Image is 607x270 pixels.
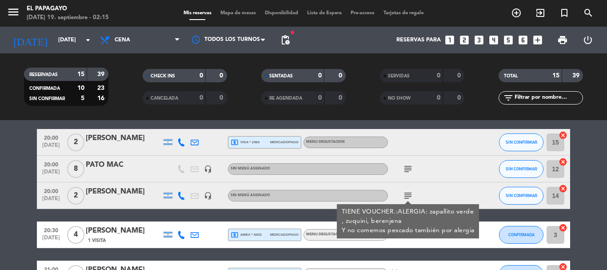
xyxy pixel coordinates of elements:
span: SIN CONFIRMAR [506,140,537,145]
i: looks_two [459,34,470,46]
div: PATO MAC [86,159,161,171]
i: headset_mic [204,165,212,173]
span: CHECK INS [151,74,175,78]
i: turned_in_not [559,8,570,18]
span: 2 [67,187,84,205]
span: print [557,35,568,45]
i: add_circle_outline [511,8,522,18]
span: Disponibilidad [260,11,303,16]
span: CONFIRMADA [29,86,60,91]
span: [DATE] [40,142,62,153]
strong: 16 [97,95,106,101]
i: cancel [559,184,567,193]
i: looks_3 [473,34,485,46]
i: looks_6 [517,34,529,46]
span: 4 [67,226,84,244]
i: power_settings_new [583,35,593,45]
strong: 0 [339,73,344,79]
strong: 5 [81,95,84,101]
span: Lista de Espera [303,11,346,16]
span: Sin menú asignado [231,167,270,170]
strong: 10 [77,85,84,91]
span: 20:00 [40,132,62,142]
span: CONFIRMADA [508,232,535,237]
span: 20:00 [40,159,62,169]
input: Filtrar por nombre... [514,93,583,103]
span: Reservas para [396,37,441,43]
i: subject [403,190,413,201]
i: exit_to_app [535,8,546,18]
strong: 39 [572,73,581,79]
strong: 0 [200,95,203,101]
i: cancel [559,157,567,166]
strong: 23 [97,85,106,91]
span: amex * 6002 [231,231,262,239]
i: looks_5 [503,34,514,46]
button: CONFIRMADA [499,226,543,244]
strong: 0 [457,95,463,101]
span: CANCELADA [151,96,178,101]
i: arrow_drop_down [83,35,93,45]
span: Mapa de mesas [216,11,260,16]
span: SIN CONFIRMAR [506,166,537,171]
span: 8 [67,160,84,178]
strong: 15 [77,71,84,77]
button: menu [7,5,20,22]
strong: 0 [220,73,225,79]
span: 20:30 [40,225,62,235]
span: SIN CONFIRMAR [506,193,537,198]
div: [PERSON_NAME] [86,186,161,197]
strong: 0 [437,73,440,79]
i: headset_mic [204,192,212,200]
i: looks_4 [488,34,499,46]
strong: 0 [318,73,322,79]
span: MENU DEGUSTACION [306,233,345,236]
i: search [583,8,594,18]
span: SERVIDAS [388,74,410,78]
strong: 39 [97,71,106,77]
span: SENTADAS [269,74,293,78]
span: visa * 2460 [231,138,260,146]
div: [DATE] 19. septiembre - 02:15 [27,13,109,22]
i: add_box [532,34,543,46]
i: cancel [559,223,567,232]
span: [DATE] [40,169,62,179]
span: RESERVADAS [29,73,58,77]
strong: 0 [437,95,440,101]
span: Sin menú asignado [231,193,270,197]
span: fiber_manual_record [290,30,295,35]
span: Pre-acceso [346,11,379,16]
span: [DATE] [40,235,62,245]
strong: 0 [318,95,322,101]
span: RE AGENDADA [269,96,302,101]
span: 1 Visita [88,237,106,244]
span: TOTAL [504,74,518,78]
i: [DATE] [7,30,54,50]
i: cancel [559,131,567,140]
span: [DATE] [40,196,62,206]
span: 20:00 [40,185,62,196]
span: 2 [67,133,84,151]
button: SIN CONFIRMAR [499,187,543,205]
i: looks_one [444,34,455,46]
span: Tarjetas de regalo [379,11,428,16]
div: LOG OUT [575,27,600,53]
strong: 15 [552,73,559,79]
span: NO SHOW [388,96,411,101]
span: SIN CONFIRMAR [29,97,65,101]
div: [PERSON_NAME] [86,133,161,144]
span: mercadopago [270,139,299,145]
i: filter_list [503,93,514,103]
span: pending_actions [280,35,291,45]
strong: 0 [220,95,225,101]
strong: 0 [457,73,463,79]
span: Mis reservas [179,11,216,16]
div: [PERSON_NAME] [86,225,161,237]
div: El Papagayo [27,4,109,13]
strong: 0 [200,73,203,79]
span: mercadopago [270,232,299,238]
i: subject [403,164,413,174]
button: SIN CONFIRMAR [499,133,543,151]
i: menu [7,5,20,19]
span: Cena [115,37,130,43]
